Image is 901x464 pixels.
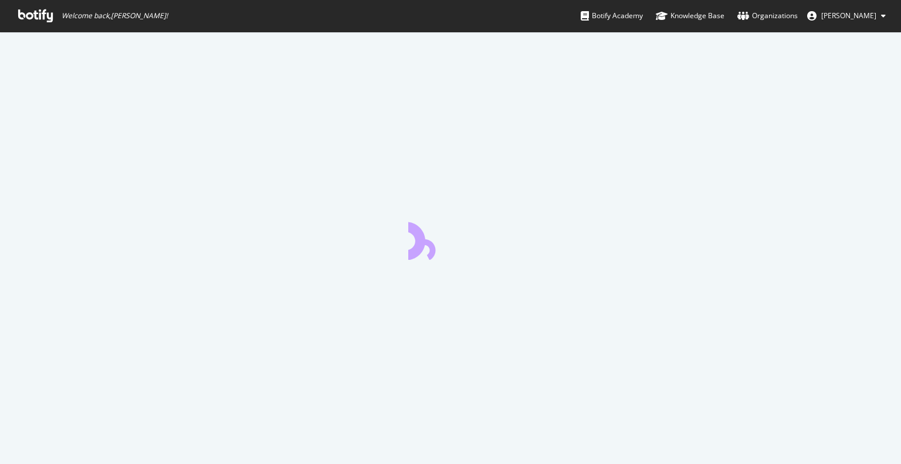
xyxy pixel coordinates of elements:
[656,10,724,22] div: Knowledge Base
[798,6,895,25] button: [PERSON_NAME]
[821,11,876,21] span: frederic Devigne
[737,10,798,22] div: Organizations
[581,10,643,22] div: Botify Academy
[408,218,493,260] div: animation
[62,11,168,21] span: Welcome back, [PERSON_NAME] !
